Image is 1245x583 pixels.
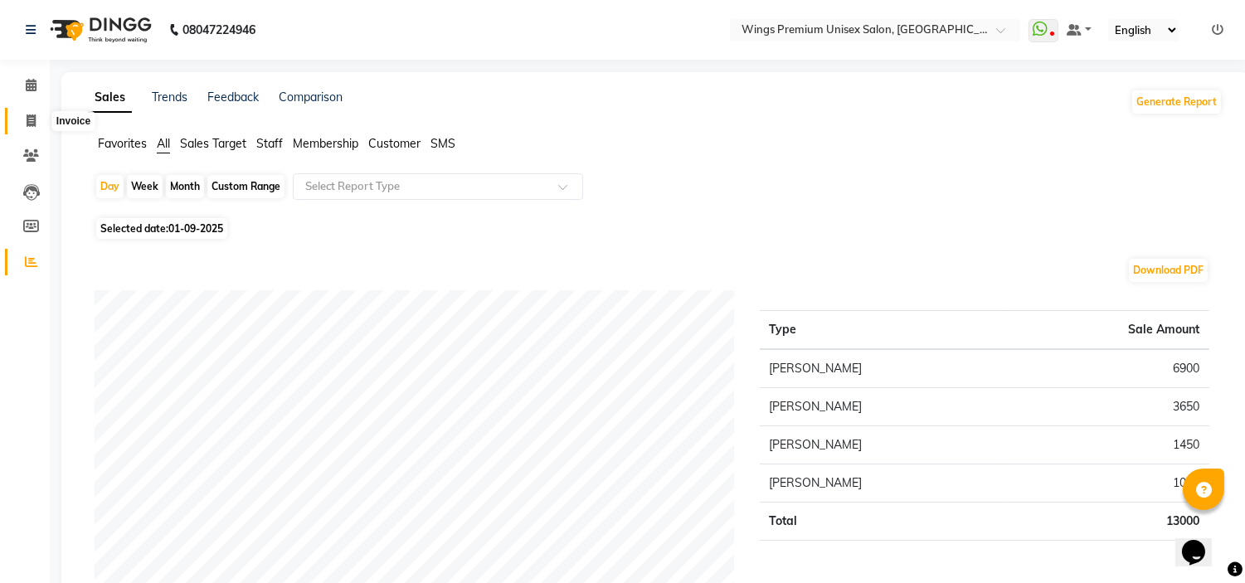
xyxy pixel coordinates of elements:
a: Feedback [207,90,259,104]
div: Month [166,175,204,198]
span: Membership [293,136,358,151]
div: Day [96,175,124,198]
span: Staff [256,136,283,151]
span: Sales Target [180,136,246,151]
div: Invoice [52,111,95,131]
div: Custom Range [207,175,285,198]
span: Customer [368,136,421,151]
td: [PERSON_NAME] [760,349,1009,388]
span: SMS [430,136,455,151]
td: [PERSON_NAME] [760,426,1009,464]
td: [PERSON_NAME] [760,388,1009,426]
button: Download PDF [1129,259,1208,282]
td: 1450 [1008,426,1209,464]
a: Trends [152,90,187,104]
a: Comparison [279,90,343,104]
td: 13000 [1008,503,1209,541]
td: 1000 [1008,464,1209,503]
span: 01-09-2025 [168,222,223,235]
div: Week [127,175,163,198]
td: 3650 [1008,388,1209,426]
a: Sales [88,83,132,113]
button: Generate Report [1132,90,1221,114]
td: [PERSON_NAME] [760,464,1009,503]
span: All [157,136,170,151]
img: logo [42,7,156,53]
td: 6900 [1008,349,1209,388]
th: Type [760,311,1009,350]
b: 08047224946 [182,7,255,53]
td: Total [760,503,1009,541]
iframe: chat widget [1175,517,1228,566]
span: Selected date: [96,218,227,239]
th: Sale Amount [1008,311,1209,350]
span: Favorites [98,136,147,151]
